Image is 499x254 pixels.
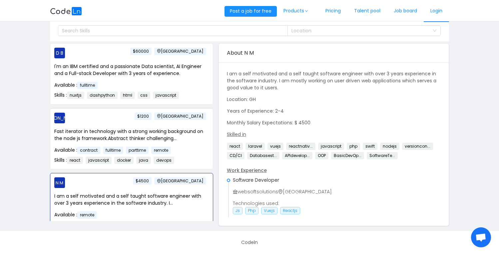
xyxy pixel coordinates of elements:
i: icon: down [433,29,437,33]
span: html [120,92,135,99]
span: Skills : [54,92,182,98]
span: react [67,157,83,164]
span: SoftwareTe... [367,152,398,159]
i: icon: environment [157,114,161,118]
p: Technologies used: [233,200,441,214]
span: java [136,157,151,164]
span: websoftsolutions [GEOGRAPHIC_DATA] [233,188,332,195]
span: versioncon... [402,143,433,150]
span: Available : [54,82,100,88]
span: parttime [126,147,149,154]
span: css [138,92,150,99]
p: Skilled in [227,131,441,138]
span: Skills : [54,157,177,163]
span: fulltime [103,147,123,154]
span: N M [56,178,63,188]
div: Ouvrir le chat [471,227,491,247]
span: Vuejs [261,207,277,214]
span: fulltime [77,82,98,89]
p: Location: GH [227,96,441,103]
span: D B [56,48,63,58]
span: reactnativ... [286,143,315,150]
span: Php [245,207,258,214]
span: react [227,143,243,150]
img: logobg.f302741d.svg [50,7,82,15]
span: Js [233,207,243,214]
i: icon: bank [233,189,238,194]
span: OOP [315,152,328,159]
span: php [347,143,360,150]
div: Search Skills [62,27,278,34]
i: icon: environment [157,179,161,183]
span: remote [77,211,97,219]
span: [GEOGRAPHIC_DATA] [154,177,206,185]
span: swift [363,143,377,150]
p: I'm an IBM certified and a passionate Data scientist, AI Engineer and a Full-stack Developer with... [54,63,209,77]
span: vuejs [267,143,283,150]
span: remote [151,147,171,154]
span: $60000 [130,48,152,55]
span: contract [77,147,100,154]
span: dashpython [87,92,118,99]
p: Work Experience [227,167,441,174]
span: [GEOGRAPHIC_DATA] [154,48,206,55]
span: nuxtjs [67,92,84,99]
div: Location [291,27,429,34]
div: About N M [227,44,441,62]
span: $4500 [133,177,152,185]
p: Fast iterator in technology with a strong working background on the node js framework.Abstract th... [54,128,209,142]
span: CD/CI [227,152,245,159]
span: devops [154,157,174,164]
p: I am a self motivated and a self taught software engineer with over 3 years experience in the sof... [54,193,209,207]
span: nodejs [380,143,399,150]
span: $1200 [135,113,152,120]
p: I am a self motivated and a self taught software engineer with over 3 years experience in the sof... [227,70,441,91]
span: docker [114,157,134,164]
span: APIdevelop... [282,152,312,159]
i: icon: down [304,9,308,13]
a: Post a job for free [225,8,277,14]
i: icon: environment [278,189,283,194]
span: Databasest... [247,152,279,159]
p: Software Developer [233,177,441,184]
span: Reactjs [280,207,300,214]
span: BasicDevOp... [331,152,364,159]
span: Available : [54,211,100,218]
button: Post a job for free [225,6,277,17]
i: icon: environment [157,49,161,53]
span: javascript [318,143,344,150]
span: javascript [153,92,179,99]
span: laravel [246,143,265,150]
span: Available : [54,147,174,153]
span: [GEOGRAPHIC_DATA] [154,113,206,120]
p: Monthly Salary Expectations: $ 4500 [227,119,441,126]
p: Years of Experience: 2-4 [227,108,441,115]
span: [PERSON_NAME] [41,113,78,123]
span: javascript [86,157,112,164]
